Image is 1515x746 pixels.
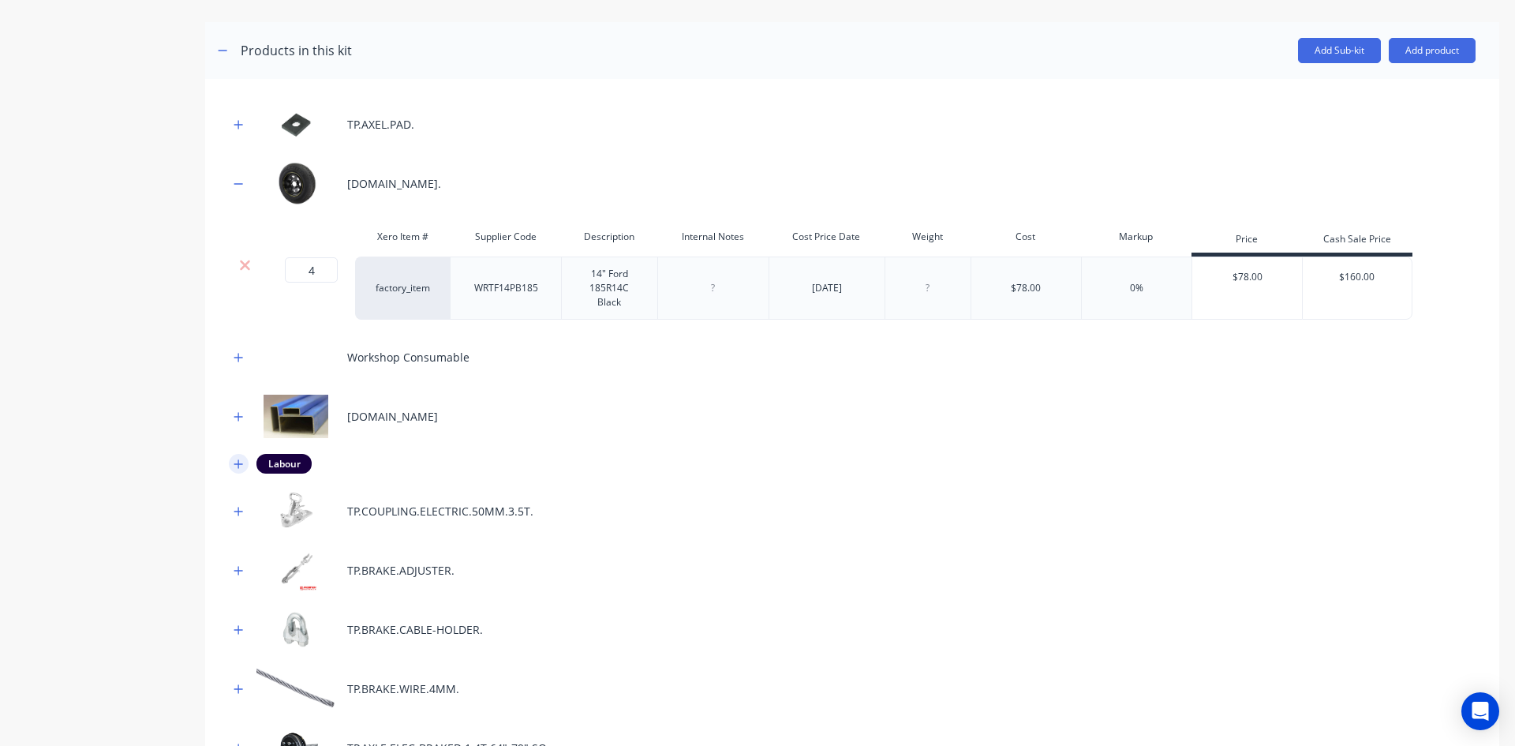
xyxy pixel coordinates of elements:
div: TP.BRAKE.ADJUSTER. [347,562,454,579]
div: TP.BRAKE.WIRE.4MM. [347,680,459,697]
img: TP.BRAKE.ADJUSTER. [256,549,335,592]
div: [DOMAIN_NAME] [347,408,438,425]
div: Cash Sale Price [1302,225,1412,257]
div: Products in this kit [241,41,352,60]
div: $160.00 [1303,257,1412,297]
div: Internal Notes [657,221,769,253]
button: Add Sub-kit [1298,38,1381,63]
img: TP.BRAKE.WIRE.4MM. [256,667,335,710]
div: 0% [1130,281,1143,295]
div: Description [561,221,657,253]
div: [DATE] [787,278,866,298]
div: [DOMAIN_NAME]. [347,175,441,192]
div: Cost Price Date [769,221,885,253]
div: Weight [885,221,971,253]
img: TP.WHEEL.185R14C.FORD. [256,162,335,205]
div: Price [1191,225,1302,257]
img: M.RHS.100X50X4.BLUE [256,395,335,438]
div: Cost [971,221,1081,253]
div: Xero Item # [355,221,450,253]
div: TP.BRAKE.CABLE-HOLDER. [347,621,483,638]
div: Open Intercom Messenger [1461,692,1499,730]
div: TP.AXEL.PAD. [347,116,414,133]
img: TP.BRAKE.CABLE-HOLDER. [256,608,335,651]
div: $78.00 [1011,281,1041,295]
div: TP.COUPLING.ELECTRIC.50MM.3.5T. [347,503,533,519]
div: $78.00 [1192,257,1303,297]
button: Add product [1389,38,1476,63]
div: Labour [256,454,312,473]
div: Markup [1081,221,1191,253]
img: TP.COUPLING.ELECTRIC.50MM.3.5T. [256,489,335,533]
div: factory_item [355,257,450,320]
input: ? [285,257,338,283]
div: Supplier Code [450,221,561,253]
div: WRTF14PB185 [462,278,551,298]
img: TP.AXEL.PAD. [256,103,335,146]
div: Workshop Consumable [347,349,469,366]
div: 14" Ford 185R14C Black [568,264,651,313]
